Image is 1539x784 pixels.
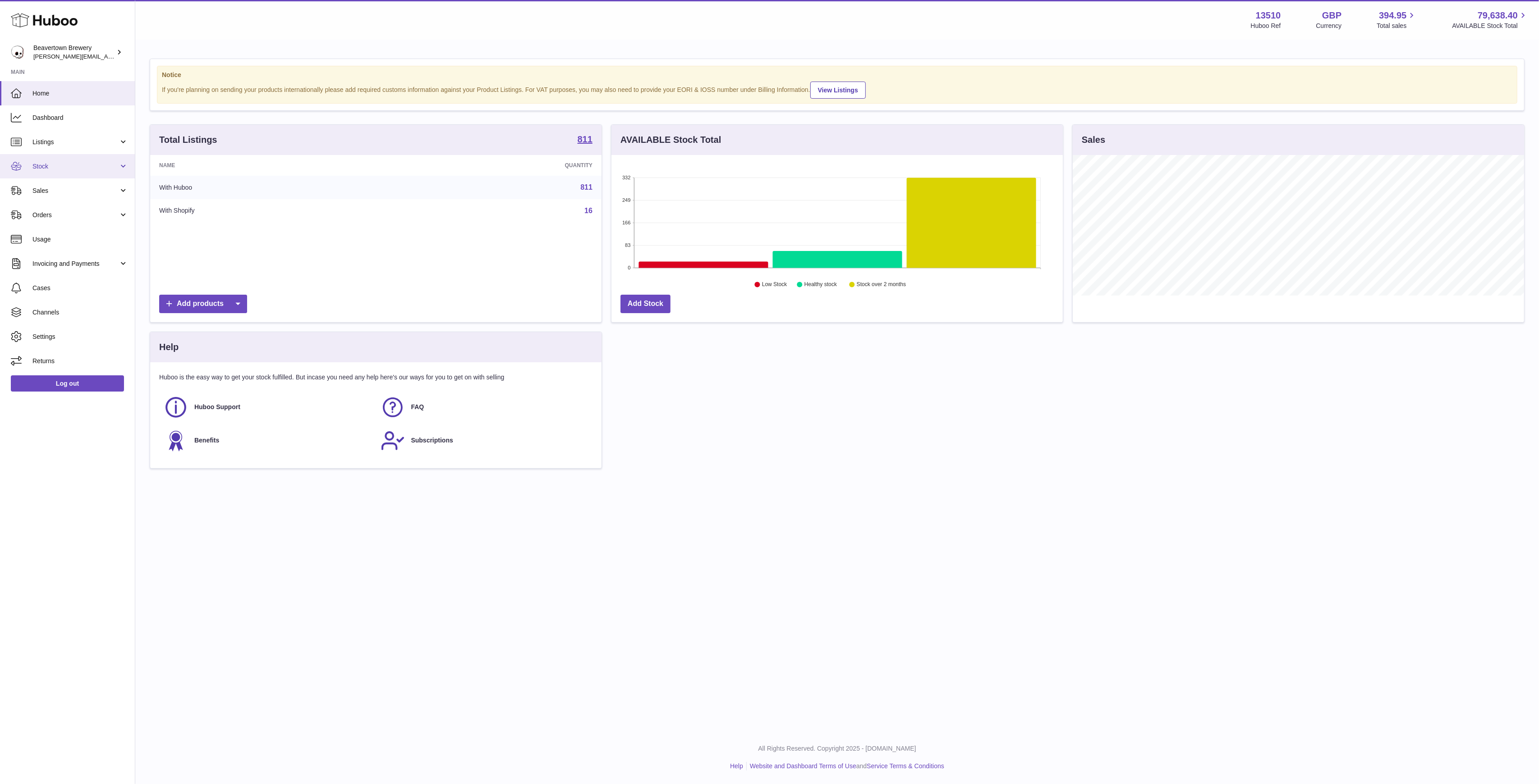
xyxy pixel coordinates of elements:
a: Add Stock [620,295,671,313]
span: Listings [32,138,119,146]
span: Usage [32,235,128,244]
p: Huboo is the easy way to get your stock fulfilled. But incase you need any help here's our ways f... [159,373,593,382]
span: [PERSON_NAME][EMAIL_ADDRESS][PERSON_NAME][DOMAIN_NAME] [33,53,229,60]
div: If you're planning on sending your products internationally please add required customs informati... [162,80,1512,99]
a: 16 [584,207,593,214]
span: 79,638.40 [1478,9,1518,22]
text: 249 [622,197,630,203]
span: Stock [32,162,119,171]
a: 79,638.40 AVAILABLE Stock Total [1452,9,1528,30]
td: With Shopify [150,199,394,223]
span: Orders [32,211,119,219]
h3: Help [159,341,179,353]
h3: Sales [1082,134,1105,146]
text: 332 [622,175,630,180]
span: Dashboard [32,114,128,122]
a: Help [730,762,743,770]
div: Beavertown Brewery [33,44,115,61]
span: Settings [32,333,128,341]
text: 0 [628,265,630,270]
a: FAQ [381,395,588,419]
span: 394.95 [1379,9,1406,22]
span: Channels [32,308,128,317]
h3: AVAILABLE Stock Total [620,134,721,146]
span: Benefits [194,436,219,445]
text: 166 [622,220,630,225]
th: Name [150,155,394,176]
text: 83 [625,242,630,248]
text: Healthy stock [804,282,837,288]
span: Total sales [1377,22,1417,30]
a: Huboo Support [164,395,372,419]
a: 394.95 Total sales [1377,9,1417,30]
span: Subscriptions [411,436,453,445]
a: Website and Dashboard Terms of Use [750,762,856,770]
span: FAQ [411,403,424,411]
div: Currency [1316,22,1342,30]
span: Cases [32,284,128,292]
a: Benefits [164,428,372,453]
td: With Huboo [150,176,394,199]
a: Subscriptions [381,428,588,453]
img: Matthew.McCormack@beavertownbrewery.co.uk [11,46,24,59]
strong: 13510 [1256,9,1281,22]
p: All Rights Reserved. Copyright 2025 - [DOMAIN_NAME] [142,744,1532,753]
text: Low Stock [762,282,787,288]
a: 811 [580,183,593,191]
a: Add products [159,295,247,313]
strong: GBP [1322,9,1341,22]
span: AVAILABLE Stock Total [1452,22,1528,30]
span: Huboo Support [194,403,240,411]
strong: 811 [578,135,593,144]
span: Sales [32,187,119,195]
strong: Notice [162,71,1512,79]
span: Invoicing and Payments [32,260,119,268]
th: Quantity [394,155,602,176]
h3: Total Listings [159,134,217,146]
div: Huboo Ref [1251,22,1281,30]
a: Log out [11,375,124,392]
text: Stock over 2 months [857,282,906,288]
a: 811 [578,135,593,146]
span: Returns [32,357,128,365]
li: and [747,762,944,770]
span: Home [32,89,128,98]
a: Service Terms & Conditions [867,762,944,770]
a: View Listings [810,82,866,99]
